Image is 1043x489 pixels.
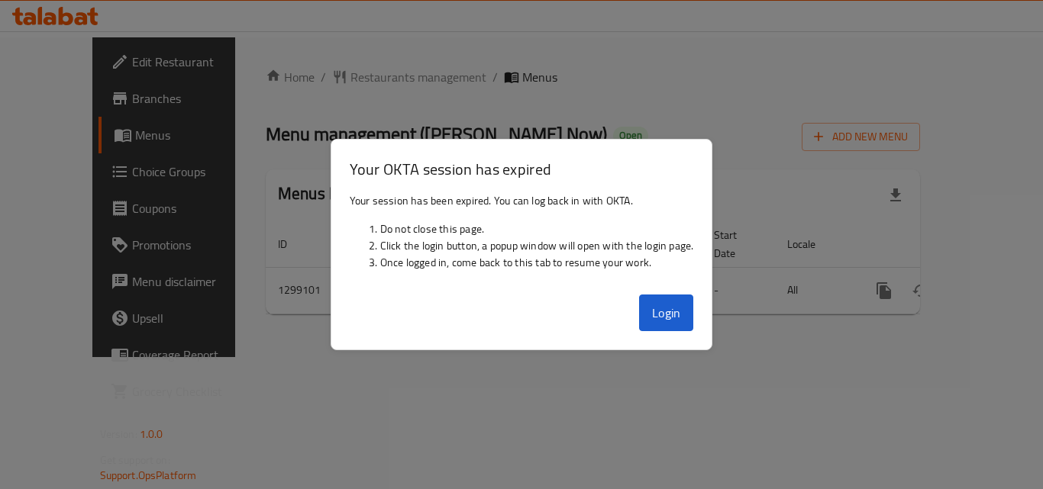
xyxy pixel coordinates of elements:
[331,186,712,288] div: Your session has been expired. You can log back in with OKTA.
[639,294,694,331] button: Login
[380,237,694,254] li: Click the login button, a popup window will open with the login page.
[350,158,694,180] h3: Your OKTA session has expired
[380,220,694,237] li: Do not close this page.
[380,254,694,271] li: Once logged in, come back to this tab to resume your work.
